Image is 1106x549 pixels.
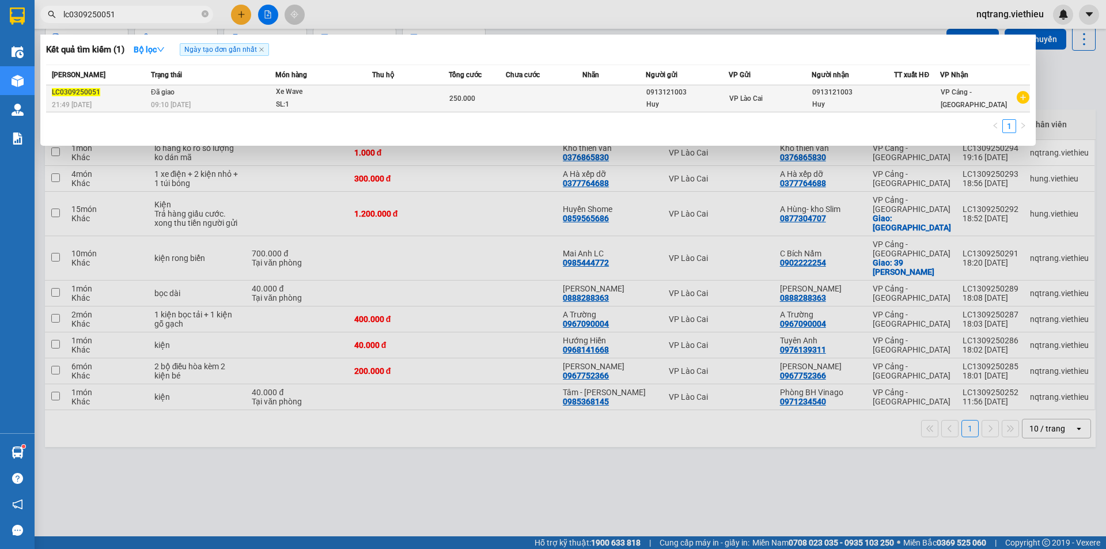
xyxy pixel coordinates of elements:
span: Tổng cước [449,71,482,79]
strong: TĐ chuyển phát: [55,63,104,81]
div: SL: 1 [276,99,362,111]
span: 250.000 [449,94,475,103]
span: Đã giao [151,88,175,96]
img: solution-icon [12,132,24,145]
span: down [157,46,165,54]
img: warehouse-icon [12,104,24,116]
span: VP Gửi [729,71,751,79]
button: right [1016,119,1030,133]
span: plus-circle [1017,91,1029,104]
span: close-circle [202,9,209,20]
strong: PHIẾU GỬI HÀNG [56,36,115,61]
img: warehouse-icon [12,46,24,58]
div: 0913121003 [812,86,894,99]
span: Món hàng [275,71,307,79]
span: close [259,47,264,52]
span: TT xuất HĐ [894,71,929,79]
span: message [12,525,23,536]
span: close-circle [202,10,209,17]
span: 09:10 [DATE] [151,101,191,109]
img: logo-vxr [10,7,25,25]
span: notification [12,499,23,510]
span: [PERSON_NAME] [52,71,105,79]
button: left [988,119,1002,133]
span: Nhãn [582,71,599,79]
li: Previous Page [988,119,1002,133]
span: Ngày tạo đơn gần nhất [180,43,269,56]
strong: Bộ lọc [134,45,165,54]
a: 1 [1003,120,1016,132]
li: Next Page [1016,119,1030,133]
span: Người gửi [646,71,677,79]
div: Huy [812,99,894,111]
span: question-circle [12,473,23,484]
span: Thu hộ [372,71,394,79]
span: Trạng thái [151,71,182,79]
img: warehouse-icon [12,446,24,459]
sup: 1 [22,445,25,448]
div: Huy [646,99,728,111]
div: Xe Wave [276,86,362,99]
li: 1 [1002,119,1016,133]
img: logo [6,29,50,74]
h3: Kết quả tìm kiếm ( 1 ) [46,44,124,56]
strong: 02143888555, 0243777888 [66,73,116,90]
div: 0913121003 [646,86,728,99]
input: Tìm tên, số ĐT hoặc mã đơn [63,8,199,21]
strong: VIỆT HIẾU LOGISTIC [58,9,113,34]
span: Chưa cước [506,71,540,79]
span: LC0309250051 [52,88,100,96]
img: warehouse-icon [12,75,24,87]
span: Người nhận [812,71,849,79]
span: 21:49 [DATE] [52,101,92,109]
span: search [48,10,56,18]
span: VP Lào Cai [729,94,763,103]
span: right [1020,122,1027,129]
span: VP Nhận [940,71,968,79]
span: LC1309250289 [120,56,189,68]
span: VP Cảng - [GEOGRAPHIC_DATA] [941,88,1007,109]
span: left [992,122,999,129]
button: Bộ lọcdown [124,40,174,59]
